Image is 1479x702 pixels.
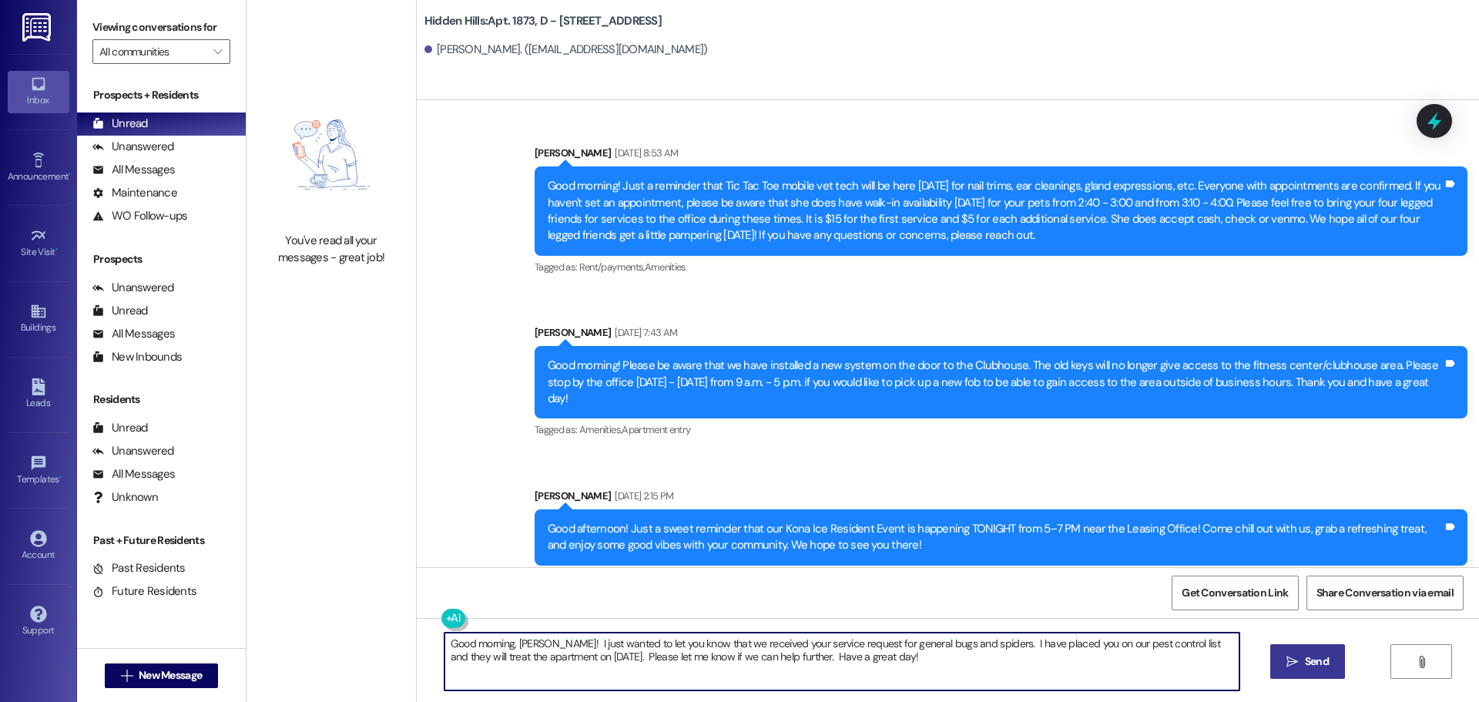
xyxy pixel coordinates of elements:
[77,251,246,267] div: Prospects
[645,260,686,274] span: Amenities
[92,162,175,178] div: All Messages
[535,566,1467,588] div: Tagged as:
[8,374,69,415] a: Leads
[424,42,708,58] div: [PERSON_NAME]. ([EMAIL_ADDRESS][DOMAIN_NAME])
[59,472,62,482] span: •
[92,185,177,201] div: Maintenance
[8,298,69,340] a: Buildings
[535,418,1467,441] div: Tagged as:
[8,526,69,567] a: Account
[77,532,246,549] div: Past + Future Residents
[121,670,132,682] i: 
[92,15,230,39] label: Viewing conversations for
[611,324,677,341] div: [DATE] 7:43 AM
[1172,576,1298,610] button: Get Conversation Link
[535,324,1467,346] div: [PERSON_NAME]
[8,601,69,643] a: Support
[92,280,174,296] div: Unanswered
[105,663,219,688] button: New Message
[77,87,246,103] div: Prospects + Residents
[92,583,196,600] div: Future Residents
[444,633,1239,690] textarea: Good morning, [PERSON_NAME]! I just wanted to let you know that we received your service request ...
[535,256,1467,278] div: Tagged as:
[22,13,54,42] img: ResiDesk Logo
[1306,576,1464,610] button: Share Conversation via email
[92,139,174,155] div: Unanswered
[535,488,1467,509] div: [PERSON_NAME]
[1316,585,1454,601] span: Share Conversation via email
[92,489,158,506] div: Unknown
[92,208,187,224] div: WO Follow-ups
[139,667,202,684] span: New Message
[1270,644,1345,679] button: Send
[213,45,222,58] i: 
[92,420,148,436] div: Unread
[622,423,690,436] span: Apartment entry
[92,443,174,459] div: Unanswered
[548,178,1443,244] div: Good morning! Just a reminder that Tic Tac Toe mobile vet tech will be here [DATE] for nail trims...
[1182,585,1288,601] span: Get Conversation Link
[579,260,645,274] span: Rent/payments ,
[77,391,246,408] div: Residents
[611,488,673,504] div: [DATE] 2:15 PM
[92,116,148,132] div: Unread
[55,244,58,255] span: •
[611,145,678,161] div: [DATE] 8:53 AM
[263,85,399,225] img: empty-state
[92,303,148,319] div: Unread
[263,233,399,266] div: You've read all your messages - great job!
[535,145,1467,166] div: [PERSON_NAME]
[1305,653,1329,670] span: Send
[1416,656,1427,668] i: 
[92,349,182,365] div: New Inbounds
[1286,656,1298,668] i: 
[92,560,186,576] div: Past Residents
[8,223,69,264] a: Site Visit •
[548,358,1443,407] div: Good morning! Please be aware that we have installed a new system on the door to the Clubhouse. T...
[69,169,71,180] span: •
[548,521,1443,554] div: Good afternoon! Just a sweet reminder that our Kona Ice Resident Event is happening TONIGHT from ...
[424,13,662,29] b: Hidden Hills: Apt. 1873, D - [STREET_ADDRESS]
[579,423,622,436] span: Amenities ,
[8,450,69,492] a: Templates •
[8,71,69,113] a: Inbox
[99,39,206,64] input: All communities
[92,466,175,482] div: All Messages
[92,326,175,342] div: All Messages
